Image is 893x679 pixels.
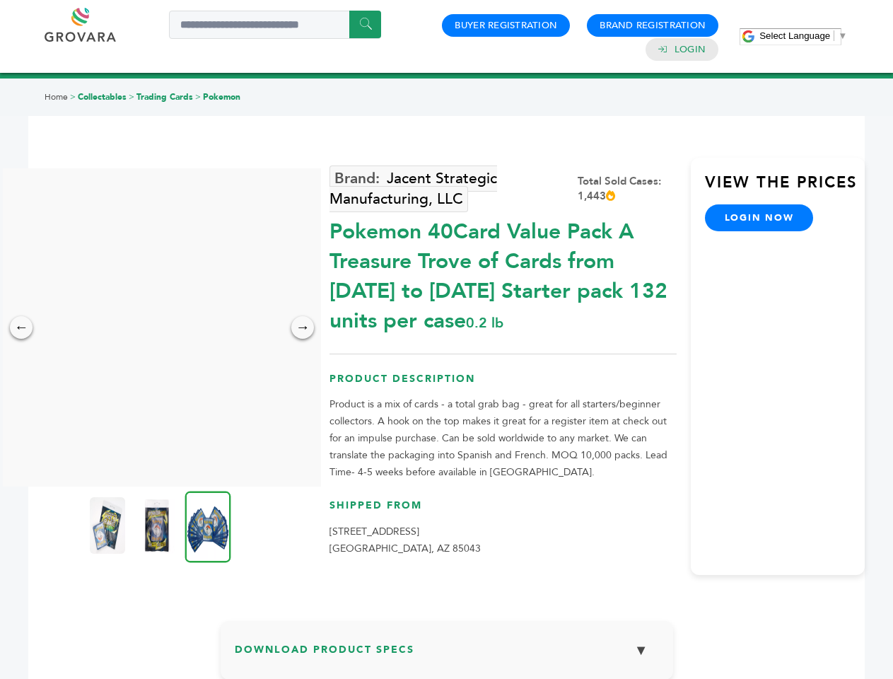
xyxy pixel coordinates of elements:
[129,91,134,103] span: >
[329,523,677,557] p: [STREET_ADDRESS] [GEOGRAPHIC_DATA], AZ 85043
[78,91,127,103] a: Collectables
[139,497,175,554] img: Pokemon 40-Card Value Pack – A Treasure Trove of Cards from 1996 to 2024 - Starter pack! 132 unit...
[834,30,834,41] span: ​
[329,166,497,212] a: Jacent Strategic Manufacturing, LLC
[136,91,193,103] a: Trading Cards
[705,172,865,204] h3: View the Prices
[10,316,33,339] div: ←
[675,43,706,56] a: Login
[329,499,677,523] h3: Shipped From
[203,91,240,103] a: Pokemon
[70,91,76,103] span: >
[705,204,814,231] a: login now
[235,635,659,676] h3: Download Product Specs
[600,19,706,32] a: Brand Registration
[624,635,659,666] button: ▼
[329,210,677,336] div: Pokemon 40Card Value Pack A Treasure Trove of Cards from [DATE] to [DATE] Starter pack 132 units ...
[759,30,830,41] span: Select Language
[291,316,314,339] div: →
[329,396,677,481] p: Product is a mix of cards - a total grab bag - great for all starters/beginner collectors. A hook...
[169,11,381,39] input: Search a product or brand...
[45,91,68,103] a: Home
[838,30,847,41] span: ▼
[466,313,503,332] span: 0.2 lb
[578,174,677,204] div: Total Sold Cases: 1,443
[195,91,201,103] span: >
[185,491,231,562] img: Pokemon 40-Card Value Pack – A Treasure Trove of Cards from 1996 to 2024 - Starter pack! 132 unit...
[90,497,125,554] img: Pokemon 40-Card Value Pack – A Treasure Trove of Cards from 1996 to 2024 - Starter pack! 132 unit...
[759,30,847,41] a: Select Language​
[329,372,677,397] h3: Product Description
[455,19,557,32] a: Buyer Registration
